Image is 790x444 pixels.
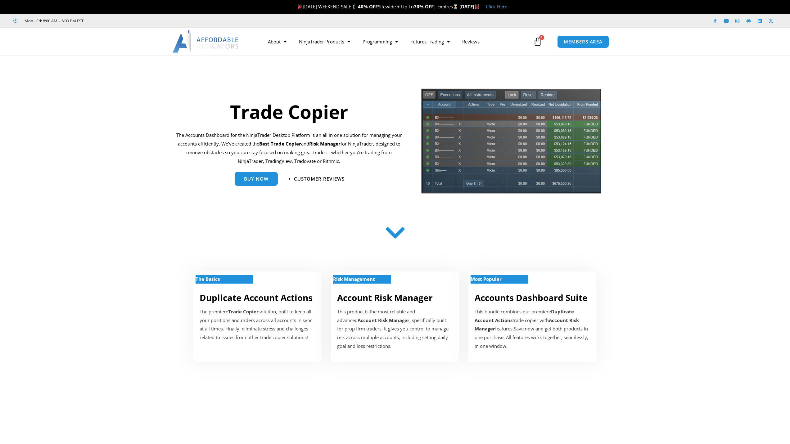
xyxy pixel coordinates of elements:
[259,141,301,147] b: Best Trade Copier
[414,3,434,10] strong: 70% OFF
[309,141,341,147] strong: Risk Manager
[564,39,603,44] span: MEMBERS AREA
[337,292,433,303] a: Account Risk Manager
[475,292,588,303] a: Accounts Dashboard Suite
[176,99,402,125] h1: Trade Copier
[293,34,356,49] a: NinjaTrader Products
[358,3,378,10] strong: 40% OFF
[459,3,480,10] strong: [DATE]
[512,325,514,332] b: .
[524,33,551,51] a: 1
[92,18,185,24] iframe: Customer reviews powered by Trustpilot
[289,177,345,181] a: Customer Reviews
[294,177,345,181] span: Customer Reviews
[456,34,486,49] a: Reviews
[176,131,402,165] p: The Accounts Dashboard for the NinjaTrader Desktop Platform is an all in one solution for managin...
[235,172,278,186] a: Buy Now
[23,17,84,25] span: Mon - Fri: 8:00 AM – 6:00 PM EST
[262,34,293,49] a: About
[475,308,574,323] b: Duplicate Account Actions
[404,34,456,49] a: Futures Trading
[333,276,375,282] strong: Risk Management
[196,276,220,282] strong: The Basics
[262,34,532,49] nav: Menu
[298,4,302,9] img: 🎉
[358,317,409,323] strong: Account Risk Manager
[539,35,544,40] span: 1
[244,177,269,181] span: Buy Now
[204,390,586,433] iframe: Customer reviews powered by Trustpilot
[173,30,239,53] img: LogoAI | Affordable Indicators – NinjaTrader
[200,292,313,303] a: Duplicate Account Actions
[475,4,479,9] img: 🏭
[228,308,259,315] strong: Trade Copier
[471,276,502,282] strong: Most Popular
[356,34,404,49] a: Programming
[296,3,459,10] span: [DATE] WEEKEND SALE Sitewide + Up To | Expires
[453,4,458,9] img: ⌛
[421,88,602,199] img: tradecopier | Affordable Indicators – NinjaTrader
[200,307,315,342] p: The premiere solution, built to keep all your positions and orders across all accounts in sync at...
[557,35,609,48] a: MEMBERS AREA
[351,4,356,9] img: 🏌️‍♂️
[337,307,453,351] p: This product is the most reliable and advanced , specifically built for prop firm traders. It giv...
[486,3,507,10] a: Click Here
[475,307,590,351] div: This bundle combines our premiere trade copier with features Save now and get both products in on...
